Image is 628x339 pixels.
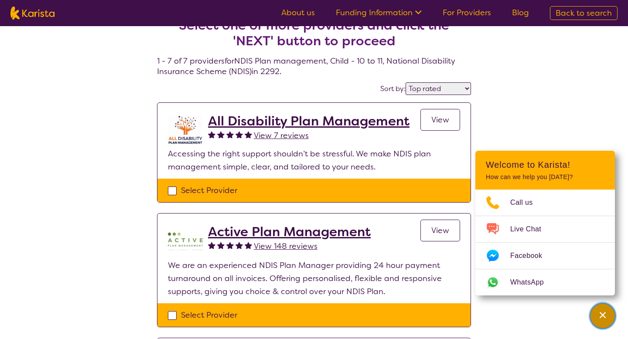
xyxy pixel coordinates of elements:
[380,84,406,93] label: Sort by:
[226,241,234,249] img: fullstar
[420,220,460,241] a: View
[475,190,615,295] ul: Choose channel
[475,151,615,295] div: Channel Menu
[235,241,243,249] img: fullstar
[235,131,243,138] img: fullstar
[510,276,554,289] span: WhatsApp
[486,173,604,181] p: How can we help you [DATE]?
[431,225,449,236] span: View
[217,241,225,249] img: fullstar
[10,7,55,20] img: Karista logo
[208,113,410,129] a: All Disability Plan Management
[217,131,225,138] img: fullstar
[556,8,612,18] span: Back to search
[254,130,309,141] span: View 7 reviews
[254,240,317,253] a: View 148 reviews
[590,304,615,328] button: Channel Menu
[475,269,615,295] a: Web link opens in a new tab.
[281,7,315,18] a: About us
[336,7,422,18] a: Funding Information
[512,7,529,18] a: Blog
[420,109,460,131] a: View
[245,241,252,249] img: fullstar
[208,131,215,138] img: fullstar
[510,223,552,236] span: Live Chat
[168,259,460,298] p: We are an experienced NDIS Plan Manager providing 24 hour payment turnaround on all invoices. Off...
[226,131,234,138] img: fullstar
[167,17,461,49] h2: Select one or more providers and click the 'NEXT' button to proceed
[254,129,309,142] a: View 7 reviews
[168,224,203,259] img: pypzb5qm7jexfhutod0x.png
[168,113,203,147] img: at5vqv0lot2lggohlylh.jpg
[245,131,252,138] img: fullstar
[208,241,215,249] img: fullstar
[486,159,604,170] h2: Welcome to Karista!
[208,224,371,240] a: Active Plan Management
[254,241,317,251] span: View 148 reviews
[168,147,460,173] p: Accessing the right support shouldn’t be stressful. We make NDIS plan management simple, clear, a...
[510,196,543,209] span: Call us
[510,249,553,262] span: Facebook
[431,115,449,125] span: View
[443,7,491,18] a: For Providers
[550,6,618,20] a: Back to search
